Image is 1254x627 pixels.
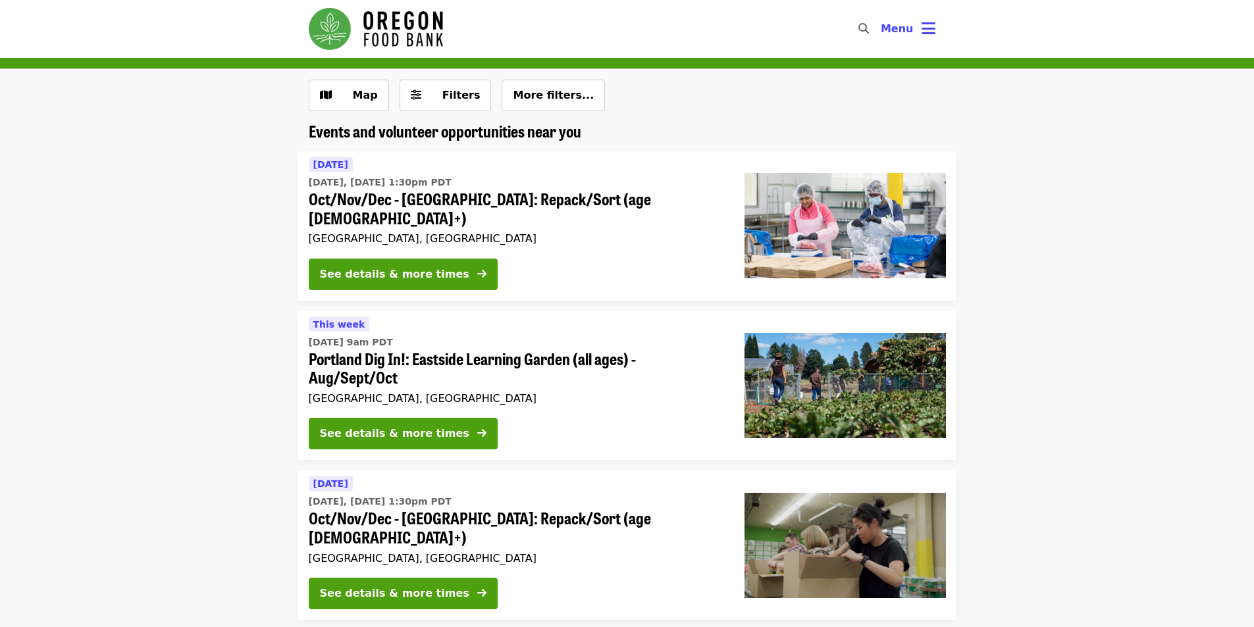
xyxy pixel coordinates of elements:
[309,578,498,609] button: See details & more times
[502,80,605,111] button: More filters...
[442,89,481,101] span: Filters
[309,495,452,509] time: [DATE], [DATE] 1:30pm PDT
[877,13,887,45] input: Search
[320,89,332,101] i: map icon
[298,470,956,620] a: See details for "Oct/Nov/Dec - Portland: Repack/Sort (age 8+)"
[309,392,723,405] div: [GEOGRAPHIC_DATA], [GEOGRAPHIC_DATA]
[320,426,469,441] div: See details & more times
[298,151,956,301] a: See details for "Oct/Nov/Dec - Beaverton: Repack/Sort (age 10+)"
[745,333,946,438] img: Portland Dig In!: Eastside Learning Garden (all ages) - Aug/Sept/Oct organized by Oregon Food Bank
[922,19,935,38] i: bars icon
[309,189,723,228] span: Oct/Nov/Dec - [GEOGRAPHIC_DATA]: Repack/Sort (age [DEMOGRAPHIC_DATA]+)
[313,159,348,170] span: [DATE]
[513,89,594,101] span: More filters...
[309,349,723,388] span: Portland Dig In!: Eastside Learning Garden (all ages) - Aug/Sept/Oct
[320,266,469,282] div: See details & more times
[320,586,469,601] div: See details & more times
[353,89,378,101] span: Map
[309,336,393,349] time: [DATE] 9am PDT
[309,552,723,564] div: [GEOGRAPHIC_DATA], [GEOGRAPHIC_DATA]
[309,119,581,142] span: Events and volunteer opportunities near you
[477,427,486,439] i: arrow-right icon
[298,311,956,461] a: See details for "Portland Dig In!: Eastside Learning Garden (all ages) - Aug/Sept/Oct"
[309,232,723,245] div: [GEOGRAPHIC_DATA], [GEOGRAPHIC_DATA]
[477,587,486,599] i: arrow-right icon
[745,493,946,598] img: Oct/Nov/Dec - Portland: Repack/Sort (age 8+) organized by Oregon Food Bank
[870,13,946,45] button: Toggle account menu
[400,80,492,111] button: Filters (0 selected)
[309,80,389,111] button: Show map view
[477,268,486,280] i: arrow-right icon
[313,319,365,330] span: This week
[309,8,443,50] img: Oregon Food Bank - Home
[309,509,723,547] span: Oct/Nov/Dec - [GEOGRAPHIC_DATA]: Repack/Sort (age [DEMOGRAPHIC_DATA]+)
[411,89,421,101] i: sliders-h icon
[745,173,946,278] img: Oct/Nov/Dec - Beaverton: Repack/Sort (age 10+) organized by Oregon Food Bank
[313,478,348,489] span: [DATE]
[881,22,914,35] span: Menu
[309,418,498,449] button: See details & more times
[309,259,498,290] button: See details & more times
[858,22,869,35] i: search icon
[309,176,452,189] time: [DATE], [DATE] 1:30pm PDT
